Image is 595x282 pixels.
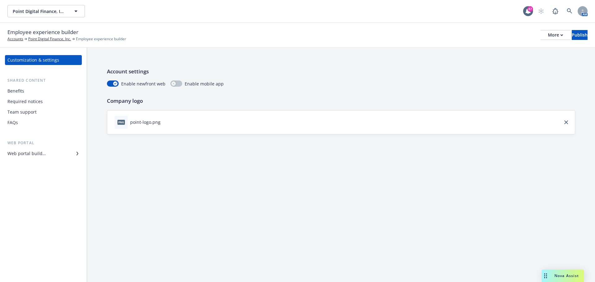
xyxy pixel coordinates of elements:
[7,149,46,158] div: Web portal builder
[540,30,571,40] button: More
[5,118,82,128] a: FAQs
[107,97,575,105] p: Company logo
[5,140,82,146] div: Web portal
[7,118,18,128] div: FAQs
[76,36,126,42] span: Employee experience builder
[542,270,584,282] button: Nova Assist
[13,8,66,15] span: Point Digital Finance, Inc.
[5,97,82,106] a: Required notices
[5,107,82,117] a: Team support
[163,119,168,125] button: download file
[5,77,82,84] div: Shared content
[548,30,563,40] div: More
[572,30,588,40] button: Publish
[107,67,575,76] p: Account settings
[562,119,570,126] a: close
[28,36,71,42] a: Point Digital Finance, Inc.
[117,120,125,124] span: png
[5,86,82,96] a: Benefits
[542,270,549,282] div: Drag to move
[554,273,579,278] span: Nova Assist
[549,5,562,17] a: Report a Bug
[121,80,165,87] span: Enable newfront web
[527,6,533,12] div: 87
[7,107,37,117] div: Team support
[7,97,43,106] div: Required notices
[7,55,59,65] div: Customization & settings
[535,5,547,17] a: Start snowing
[7,36,23,42] a: Accounts
[130,119,161,125] div: point-logo.png
[185,80,224,87] span: Enable mobile app
[7,86,24,96] div: Benefits
[7,28,78,36] span: Employee experience builder
[7,5,85,17] button: Point Digital Finance, Inc.
[5,149,82,158] a: Web portal builder
[563,5,576,17] a: Search
[5,55,82,65] a: Customization & settings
